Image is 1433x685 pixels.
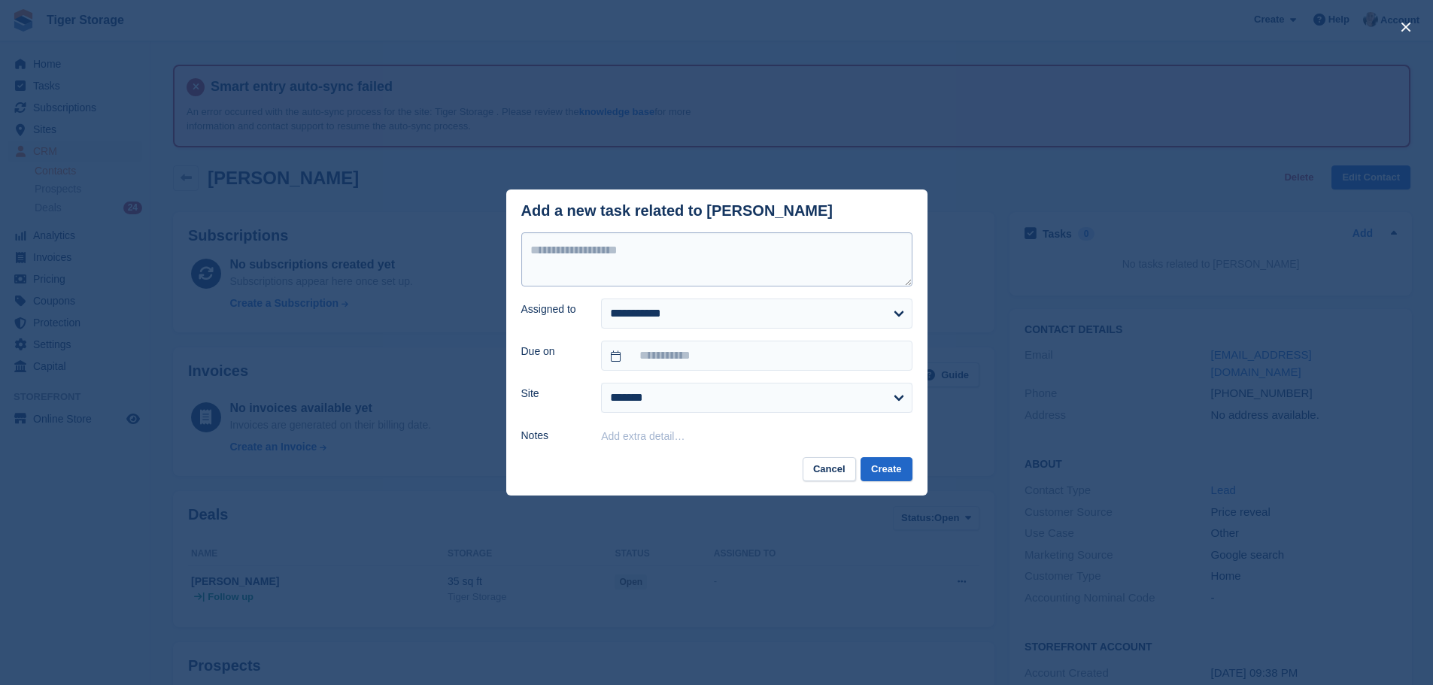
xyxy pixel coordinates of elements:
[521,202,833,220] div: Add a new task related to [PERSON_NAME]
[521,344,584,359] label: Due on
[601,430,685,442] button: Add extra detail…
[521,428,584,444] label: Notes
[521,386,584,402] label: Site
[521,302,584,317] label: Assigned to
[861,457,912,482] button: Create
[803,457,856,482] button: Cancel
[1394,15,1418,39] button: close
